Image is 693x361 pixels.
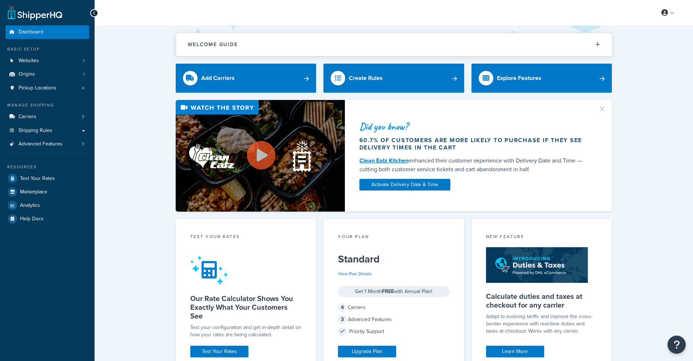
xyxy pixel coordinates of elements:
a: Add Carriers [176,64,316,93]
a: Help Docs [5,212,89,225]
div: Manage Shipping [5,102,89,108]
a: Test Your Rates [5,172,89,185]
a: Marketplace [5,185,89,198]
a: Clean Eatz Kitchen [359,156,409,165]
span: Carriers [19,114,36,120]
div: enhanced their customer experience with Delivery Date and Time — cutting both customer service ti... [359,156,589,174]
span: Analytics [20,202,40,209]
span: Dashboard [19,29,43,35]
span: Origins [19,71,35,77]
a: Websites1 [5,54,89,68]
a: Advanced Features3 [5,137,89,151]
div: Test your rates [190,233,302,242]
div: Explore Features [497,73,541,83]
span: Pickup Locations [19,85,56,91]
li: Origins [5,68,89,81]
a: Dashboard [5,25,89,39]
button: Open Resource Center [668,336,686,354]
h5: Calculate duties and taxes at checkout for any carrier [486,292,598,309]
a: View Plan Details [338,270,372,277]
div: Add Carriers [201,73,235,83]
div: Carriers [338,302,450,313]
span: Advanced Features [19,141,63,147]
li: Websites [5,54,89,68]
div: Did you know? [359,121,589,132]
a: Carriers3 [5,110,89,124]
div: Create Rules [349,73,383,83]
h2: Welcome Guide [188,42,238,47]
a: Shipping Rules [5,124,89,137]
span: Test Your Rates [20,176,55,182]
a: Origins1 [5,68,89,81]
a: Pickup Locations4 [5,81,89,95]
div: 60.7% of customers are more likely to purchase if they see delivery times in the cart [359,137,589,151]
span: Shipping Rules [19,128,52,134]
p: Adapt to evolving tariffs and improve the cross-border experience with real-time duties and taxes... [486,313,598,335]
button: Welcome Guide [176,33,612,56]
span: 3 [82,114,84,120]
div: Resources [5,164,89,170]
span: 1 [83,71,84,77]
div: Basic Setup [5,46,89,52]
span: Websites [19,58,39,64]
a: Upgrade Plan [338,346,396,357]
div: Advanced Features [338,314,450,325]
span: 3 [82,141,84,147]
li: Carriers [5,110,89,124]
a: Create Rules [323,64,464,93]
span: 1 [83,58,84,64]
span: 4 [338,303,347,312]
a: Activate Delivery Date & Time [359,179,450,190]
span: 3 [338,315,347,324]
a: Learn More [486,346,544,357]
a: Analytics [5,199,89,212]
span: Marketplace [20,189,47,195]
img: Video thumbnail [176,100,345,212]
div: Your Plan [338,233,450,242]
li: Pickup Locations [5,81,89,95]
h5: Standard [338,253,450,265]
span: Help Docs [20,216,44,222]
a: Test Your Rates [190,346,248,357]
strong: FREE [382,288,394,295]
span: 4 [82,85,84,91]
a: Explore Features [471,64,612,93]
div: Priority Support [338,326,450,337]
div: New Feature [486,233,598,242]
h5: Our Rate Calculator Shows You Exactly What Your Customers See [190,294,302,320]
div: Test your configuration and get in-depth detail on how your rates are being calculated. [190,324,302,338]
li: Advanced Features [5,137,89,151]
div: Get 1 Month with Annual Plan! [338,286,450,297]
